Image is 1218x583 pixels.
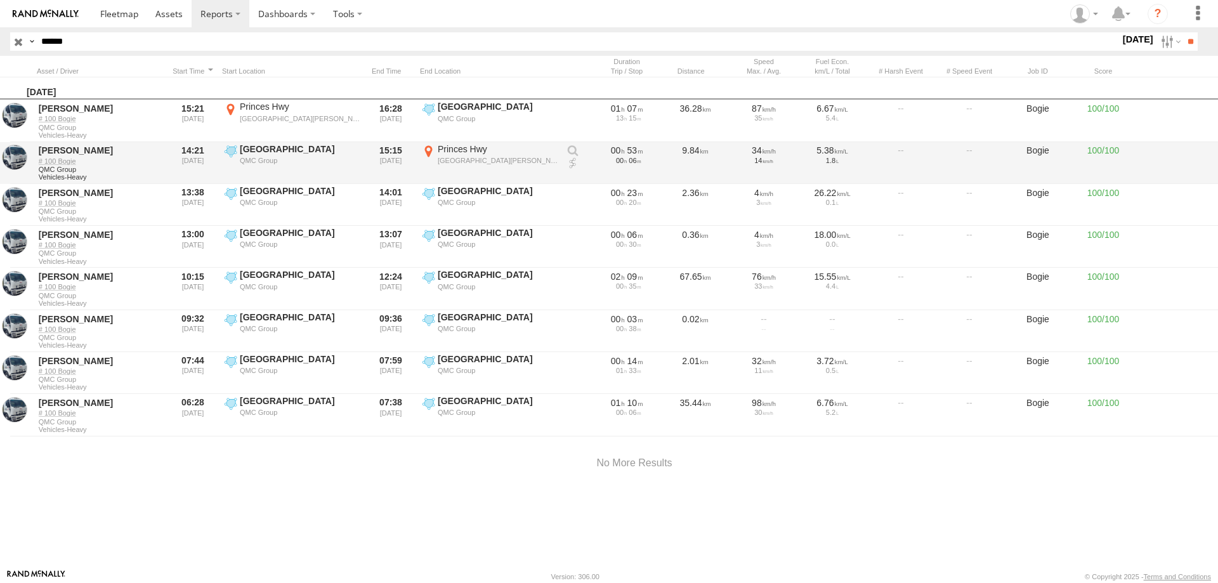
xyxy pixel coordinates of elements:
[169,269,217,308] div: 10:15 [DATE]
[240,366,360,375] div: QMC Group
[438,353,558,365] div: [GEOGRAPHIC_DATA]
[551,573,599,580] div: Version: 306.00
[802,240,862,248] div: 0.0
[734,229,794,240] div: 4
[39,249,162,257] span: QMC Group
[629,114,641,122] span: 15
[1075,227,1132,266] div: 100/100
[39,418,162,426] span: QMC Group
[802,282,862,290] div: 4.4
[734,240,794,248] div: 3
[39,145,162,156] div: [PERSON_NAME]
[1148,4,1168,24] i: ?
[240,156,360,165] div: QMC Group
[240,324,360,333] div: QMC Group
[1006,395,1070,435] div: Bogie
[1006,143,1070,183] div: Bogie
[240,143,360,155] div: [GEOGRAPHIC_DATA]
[1006,353,1070,393] div: Bogie
[39,397,162,409] div: [PERSON_NAME]
[39,271,162,282] div: [PERSON_NAME]
[222,269,362,308] label: Click to View Event Location
[420,227,560,266] label: Click to View Event Location
[39,292,162,299] span: QMC Group
[2,313,27,339] a: View Asset in Asset Management
[240,198,360,207] div: QMC Group
[39,187,162,199] div: [PERSON_NAME]
[629,199,641,206] span: 20
[616,367,627,374] span: 01
[664,101,727,140] div: 36.28
[734,409,794,416] div: 30
[39,229,162,240] div: [PERSON_NAME]
[734,367,794,374] div: 11
[2,397,27,423] a: View Asset in Asset Management
[169,227,217,266] div: 13:00 [DATE]
[734,355,794,367] div: 32
[222,353,362,393] label: Click to View Event Location
[240,408,360,417] div: QMC Group
[616,409,627,416] span: 00
[240,240,360,249] div: QMC Group
[222,227,362,266] label: Click to View Event Location
[438,408,558,417] div: QMC Group
[2,355,27,381] a: View Asset in Asset Management
[39,199,162,207] a: # 100 Bogie
[367,311,415,351] div: 09:36 [DATE]
[438,282,558,291] div: QMC Group
[438,101,558,112] div: [GEOGRAPHIC_DATA]
[566,145,579,157] a: View Events
[1006,269,1070,308] div: Bogie
[616,114,627,122] span: 13
[240,227,360,239] div: [GEOGRAPHIC_DATA]
[367,269,415,308] div: 12:24 [DATE]
[438,227,558,239] div: [GEOGRAPHIC_DATA]
[611,314,625,324] span: 00
[240,114,360,123] div: [GEOGRAPHIC_DATA][PERSON_NAME],[GEOGRAPHIC_DATA]
[734,103,794,114] div: 87
[240,353,360,365] div: [GEOGRAPHIC_DATA]
[420,353,560,393] label: Click to View Event Location
[420,101,560,140] label: Click to View Event Location
[169,67,217,75] div: Click to Sort
[438,269,558,280] div: [GEOGRAPHIC_DATA]
[169,185,217,225] div: 13:38 [DATE]
[627,314,643,324] span: 03
[438,366,558,375] div: QMC Group
[438,114,558,123] div: QMC Group
[1066,4,1103,23] div: Muhammad Salman
[240,101,360,112] div: Princes Hwy
[169,353,217,393] div: 07:44 [DATE]
[39,313,162,325] div: [PERSON_NAME]
[2,229,27,254] a: View Asset in Asset Management
[802,367,862,374] div: 0.5
[39,131,162,139] span: Filter Results to this Group
[39,215,162,223] span: Filter Results to this Group
[240,395,360,407] div: [GEOGRAPHIC_DATA]
[1120,32,1156,46] label: [DATE]
[616,199,627,206] span: 00
[611,398,625,408] span: 01
[611,272,625,282] span: 02
[616,240,627,248] span: 00
[1075,395,1132,435] div: 100/100
[367,143,415,183] div: 15:15 [DATE]
[222,395,362,435] label: Click to View Event Location
[611,356,625,366] span: 00
[1006,227,1070,266] div: Bogie
[664,269,727,308] div: 67.65
[39,240,162,249] a: # 100 Bogie
[39,299,162,307] span: Filter Results to this Group
[39,166,162,173] span: QMC Group
[13,10,79,18] img: rand-logo.svg
[1006,67,1070,75] div: Job ID
[39,173,162,181] span: Filter Results to this Group
[1075,353,1132,393] div: 100/100
[802,187,862,199] div: 26.22
[627,272,643,282] span: 09
[664,67,727,75] div: Click to Sort
[611,145,625,155] span: 00
[734,199,794,206] div: 3
[616,157,627,164] span: 00
[1006,185,1070,225] div: Bogie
